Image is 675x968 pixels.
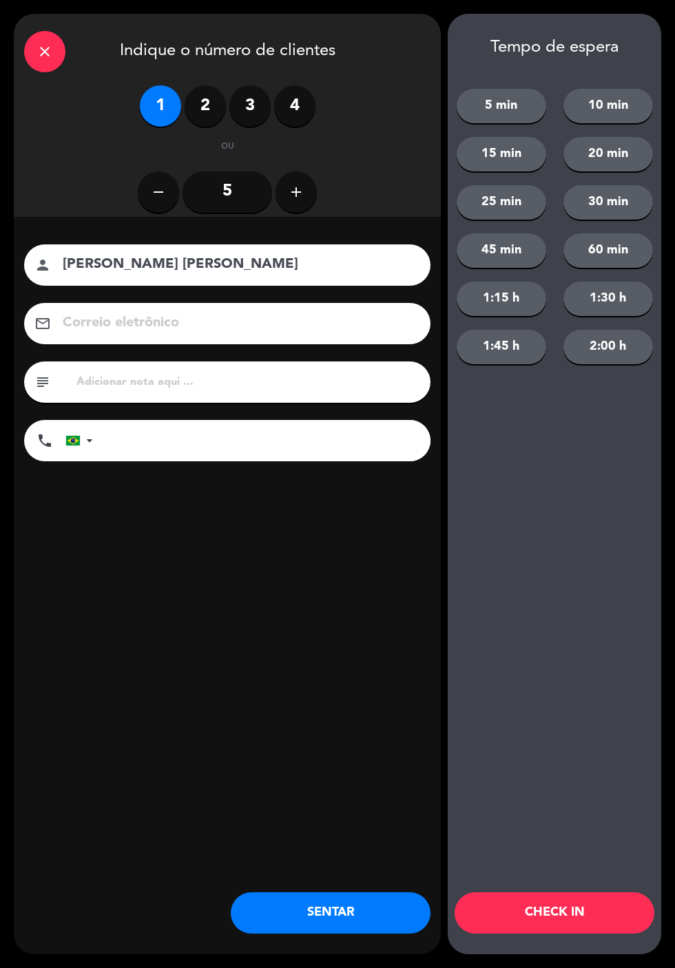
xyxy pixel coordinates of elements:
[448,38,661,58] div: Tempo de espera
[138,171,179,213] button: remove
[61,253,413,277] input: nome do cliente
[37,432,53,449] i: phone
[457,233,546,268] button: 45 min
[563,233,653,268] button: 60 min
[276,171,317,213] button: add
[563,330,653,364] button: 2:00 h
[34,315,51,332] i: email
[563,282,653,316] button: 1:30 h
[140,85,181,127] label: 1
[563,137,653,171] button: 20 min
[231,892,430,934] button: SENTAR
[457,185,546,220] button: 25 min
[288,184,304,200] i: add
[34,257,51,273] i: person
[34,374,51,390] i: subject
[457,89,546,123] button: 5 min
[37,43,53,60] i: close
[457,137,546,171] button: 15 min
[61,311,413,335] input: Correio eletrônico
[75,372,420,392] input: Adicionar nota aqui ...
[229,85,271,127] label: 3
[563,185,653,220] button: 30 min
[66,421,98,461] div: Brazil (Brasil): +55
[14,14,441,85] div: Indique o número de clientes
[150,184,167,200] i: remove
[455,892,654,934] button: CHECK IN
[457,282,546,316] button: 1:15 h
[563,89,653,123] button: 10 min
[205,140,250,154] div: ou
[457,330,546,364] button: 1:45 h
[274,85,315,127] label: 4
[185,85,226,127] label: 2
